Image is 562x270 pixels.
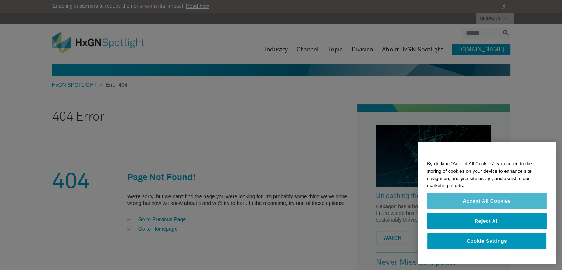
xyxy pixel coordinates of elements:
[418,142,556,264] div: Privacy
[427,233,547,249] button: Cookie Settings
[427,213,547,229] button: Reject All
[418,142,556,264] div: Cookie banner
[427,193,547,209] button: Accept All Cookies
[418,156,556,193] div: By clicking “Accept All Cookies”, you agree to the storing of cookies on your device to enhance s...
